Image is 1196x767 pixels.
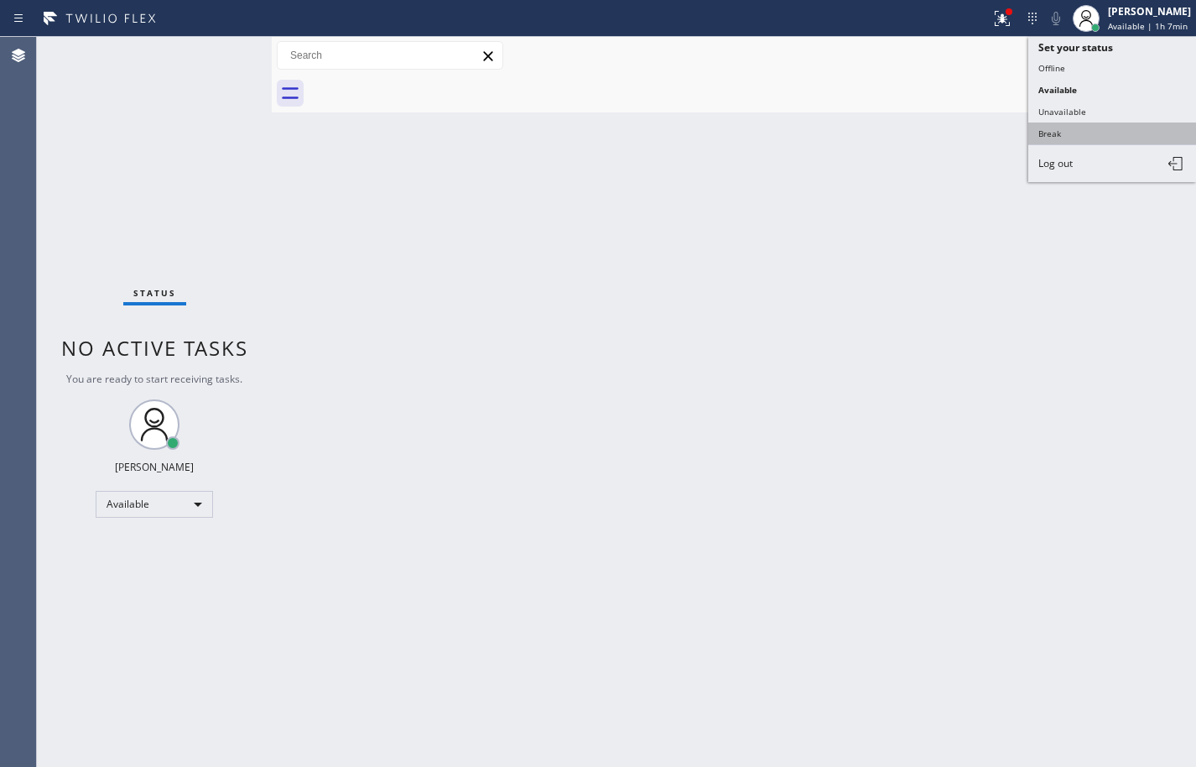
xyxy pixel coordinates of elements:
input: Search [278,42,502,69]
span: You are ready to start receiving tasks. [66,372,242,386]
span: No active tasks [61,334,248,362]
div: [PERSON_NAME] [1108,4,1191,18]
span: Status [133,287,176,299]
div: [PERSON_NAME] [115,460,194,474]
span: Available | 1h 7min [1108,20,1188,32]
div: Available [96,491,213,518]
button: Mute [1044,7,1068,30]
